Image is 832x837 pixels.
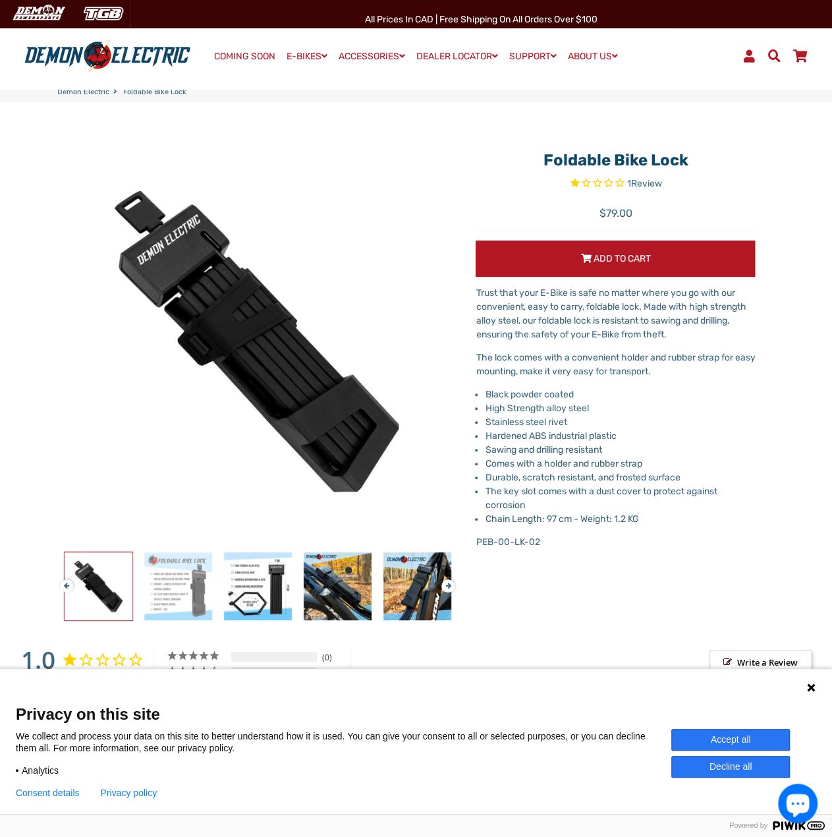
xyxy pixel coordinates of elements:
[16,705,816,724] span: Privacy on this site
[476,286,755,341] p: Trust that your E-Bike is safe no matter where you go with our convenient, easy to carry, foldabl...
[563,47,623,66] a: ABOUT US
[485,512,755,526] li: Chain Length: 97 cm - Weight: 1.2 KG
[671,756,790,778] button: Decline all
[209,47,280,66] a: COMING SOON
[476,535,755,549] p: PEB-00-LK-02
[365,14,597,25] span: All Prices in CAD | Free shipping on all orders over $100
[485,401,755,415] li: High Strength alloy steel
[22,765,59,776] span: Analytics
[123,87,186,98] span: Foldable Bike Lock
[485,484,755,512] li: The key slot comes with a dust cover to protect against corrosion
[485,388,755,401] li: Black powder coated
[334,47,410,66] a: ACCESSORIES
[21,643,55,676] strong: 1.0
[16,730,671,754] p: We collect and process your data on this site to better understand how it is used. You can give y...
[476,151,755,170] h1: Foldable Bike Lock
[485,443,755,457] li: Sawing and drilling resistant
[65,552,132,620] img: Foldable Bike Lock - Demon Electric
[631,178,662,189] span: Review
[224,552,292,620] img: Foldable Bike Lock - Demon Electric
[505,47,561,66] a: SUPPORT
[476,177,755,192] span: Rated 1.0 out of 5 stars 1 reviews
[724,821,773,830] span: Powered by
[485,429,755,443] li: Hardened ABS industrial plastic
[101,788,157,798] a: Privacy policy
[485,471,755,484] li: Durable, scratch resistant, and frosted surface
[7,3,70,24] img: Demon Electric
[476,351,755,378] p: The lock comes with a convenient holder and rubber strap for easy mounting, make it very easy for...
[304,552,372,620] img: Foldable Bike Lock - Demon Electric
[282,47,332,66] a: E-BIKES
[441,573,449,588] button: Next
[485,415,755,429] li: Stainless steel rivet
[60,573,68,588] button: Previous
[671,729,790,751] button: Accept all
[627,178,662,189] span: 1 reviews
[76,3,130,24] img: TGB Canada
[709,650,812,675] span: Write a Review
[485,457,755,471] li: Comes with a holder and rubber strap
[16,788,80,798] button: Consent details
[412,47,503,66] a: DEALER LOCATOR
[383,552,451,620] img: Foldable Bike Lock - Demon Electric
[593,253,650,264] span: Add to Cart
[144,552,212,620] img: Foldable Bike Lock - Demon Electric
[774,784,821,826] inbox-online-store-chat: Shopify online store chat
[476,241,755,277] button: Add to Cart
[57,87,109,98] a: Demon Electric
[20,39,195,73] img: Demon Electric logo
[599,206,632,221] span: $79.00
